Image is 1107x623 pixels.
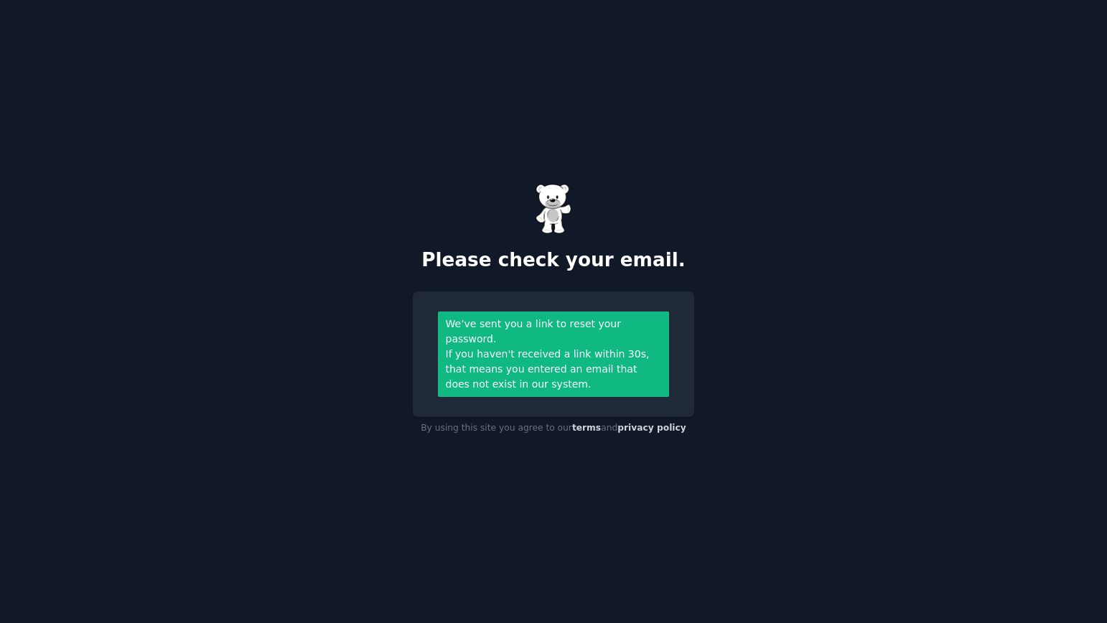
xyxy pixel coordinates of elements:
img: Gummy Bear [536,184,571,234]
div: By using this site you agree to our and [413,417,694,440]
div: We’ve sent you a link to reset your password. [446,317,662,347]
a: privacy policy [617,423,686,433]
a: terms [572,423,601,433]
div: If you haven't received a link within 30s, that means you entered an email that does not exist in... [446,347,662,392]
h2: Please check your email. [413,249,694,272]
